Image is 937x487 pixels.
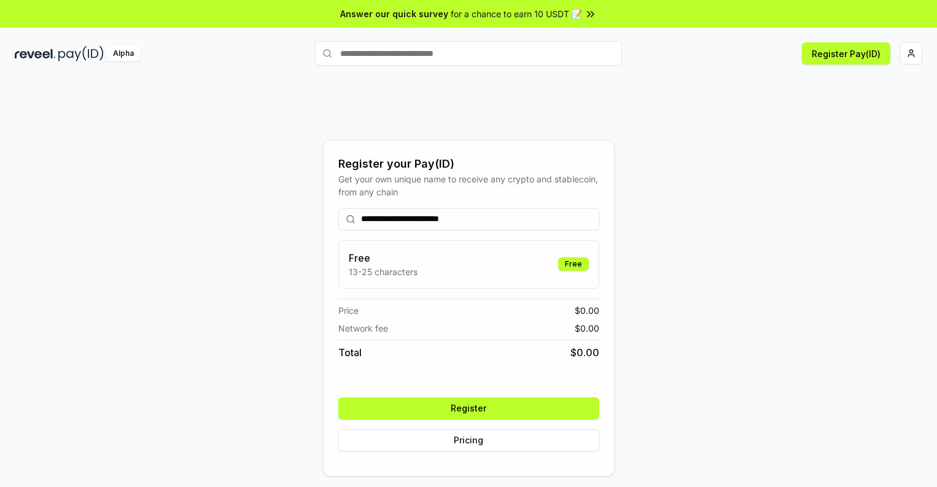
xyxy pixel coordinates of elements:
[338,345,362,360] span: Total
[570,345,599,360] span: $ 0.00
[106,46,141,61] div: Alpha
[451,7,582,20] span: for a chance to earn 10 USDT 📝
[338,429,599,451] button: Pricing
[575,322,599,335] span: $ 0.00
[338,397,599,419] button: Register
[558,257,589,271] div: Free
[575,304,599,317] span: $ 0.00
[802,42,890,64] button: Register Pay(ID)
[15,46,56,61] img: reveel_dark
[349,265,418,278] p: 13-25 characters
[338,155,599,173] div: Register your Pay(ID)
[340,7,448,20] span: Answer our quick survey
[338,322,388,335] span: Network fee
[338,304,359,317] span: Price
[58,46,104,61] img: pay_id
[338,173,599,198] div: Get your own unique name to receive any crypto and stablecoin, from any chain
[349,251,418,265] h3: Free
